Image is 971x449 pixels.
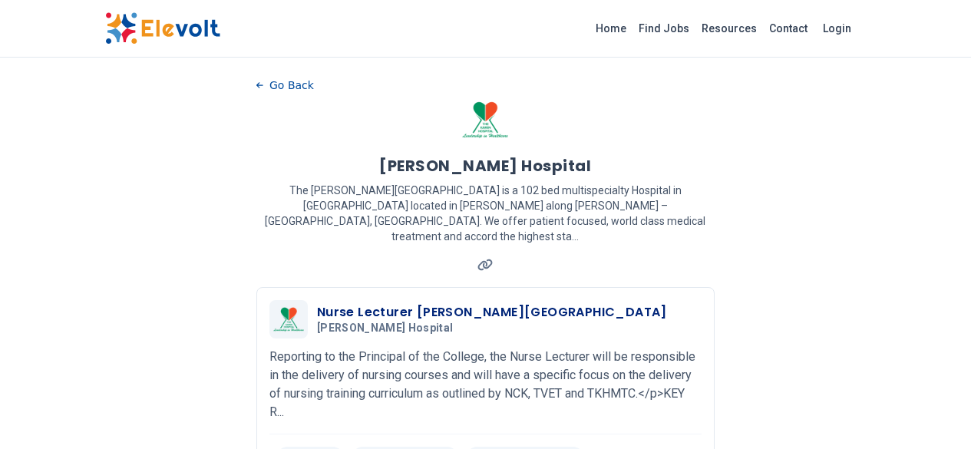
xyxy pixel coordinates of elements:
a: Resources [695,16,763,41]
p: The [PERSON_NAME][GEOGRAPHIC_DATA] is a 102 bed multispecialty Hospital in [GEOGRAPHIC_DATA] loca... [256,183,715,244]
button: Go Back [256,74,314,97]
a: Find Jobs [632,16,695,41]
p: Reporting to the Principal of the College, the Nurse Lecturer will be responsible in the delivery... [269,348,702,421]
a: Home [590,16,632,41]
a: Contact [763,16,814,41]
img: Elevolt [105,12,220,45]
a: Login [814,13,860,44]
img: Karen Hospital [273,304,304,335]
span: [PERSON_NAME] Hospital [317,322,454,335]
h3: Nurse Lecturer [PERSON_NAME][GEOGRAPHIC_DATA] [317,303,667,322]
h1: [PERSON_NAME] Hospital [379,155,591,177]
img: Karen Hospital [462,97,508,143]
